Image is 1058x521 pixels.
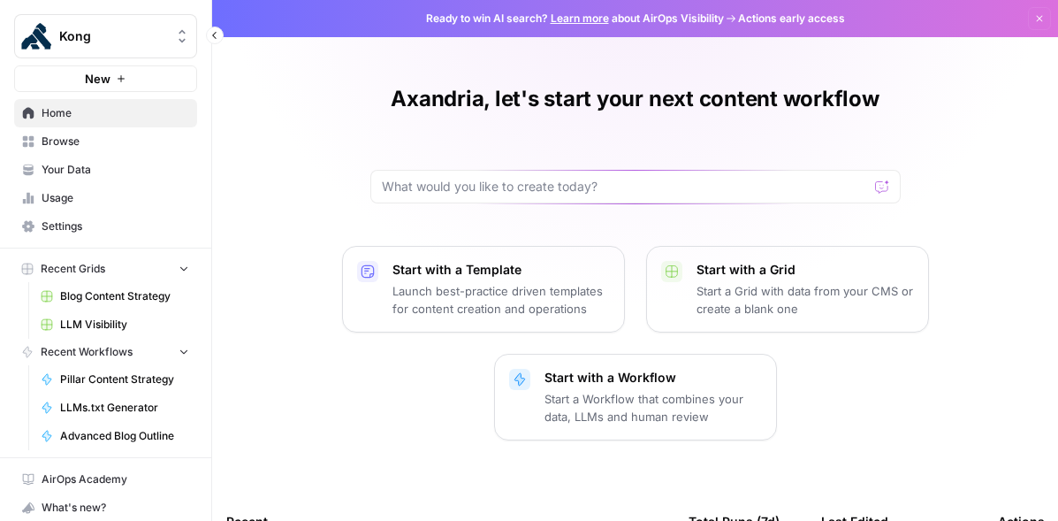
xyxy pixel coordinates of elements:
[60,372,189,387] span: Pillar Content Strategy
[59,27,166,45] span: Kong
[646,246,929,333] button: Start with a GridStart a Grid with data from your CMS or create a blank one
[42,134,189,149] span: Browse
[42,218,189,234] span: Settings
[382,178,868,195] input: What would you like to create today?
[14,339,197,365] button: Recent Workflows
[391,85,879,113] h1: Axandria, let's start your next content workflow
[14,99,197,127] a: Home
[426,11,724,27] span: Ready to win AI search? about AirOps Visibility
[41,261,105,277] span: Recent Grids
[494,354,777,441] button: Start with a WorkflowStart a Workflow that combines your data, LLMs and human review
[544,369,762,387] p: Start with a Workflow
[14,256,197,282] button: Recent Grids
[14,65,197,92] button: New
[392,261,610,279] p: Start with a Template
[738,11,845,27] span: Actions early access
[41,344,133,360] span: Recent Workflows
[42,162,189,178] span: Your Data
[15,494,196,521] div: What's new?
[42,105,189,121] span: Home
[696,261,914,279] p: Start with a Grid
[42,190,189,206] span: Usage
[33,282,197,310] a: Blog Content Strategy
[544,390,762,425] p: Start a Workflow that combines your data, LLMs and human review
[14,156,197,184] a: Your Data
[20,20,52,52] img: Kong Logo
[33,422,197,450] a: Advanced Blog Outline
[14,184,197,212] a: Usage
[551,11,609,25] a: Learn more
[33,365,197,394] a: Pillar Content Strategy
[14,127,197,156] a: Browse
[85,70,110,88] span: New
[14,465,197,494] a: AirOps Academy
[60,428,189,444] span: Advanced Blog Outline
[60,317,189,333] span: LLM Visibility
[60,400,189,416] span: LLMs.txt Generator
[342,246,625,333] button: Start with a TemplateLaunch best-practice driven templates for content creation and operations
[392,282,610,318] p: Launch best-practice driven templates for content creation and operations
[42,471,189,487] span: AirOps Academy
[696,282,914,318] p: Start a Grid with data from your CMS or create a blank one
[33,394,197,422] a: LLMs.txt Generator
[14,14,197,58] button: Workspace: Kong
[14,212,197,241] a: Settings
[33,310,197,339] a: LLM Visibility
[60,288,189,304] span: Blog Content Strategy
